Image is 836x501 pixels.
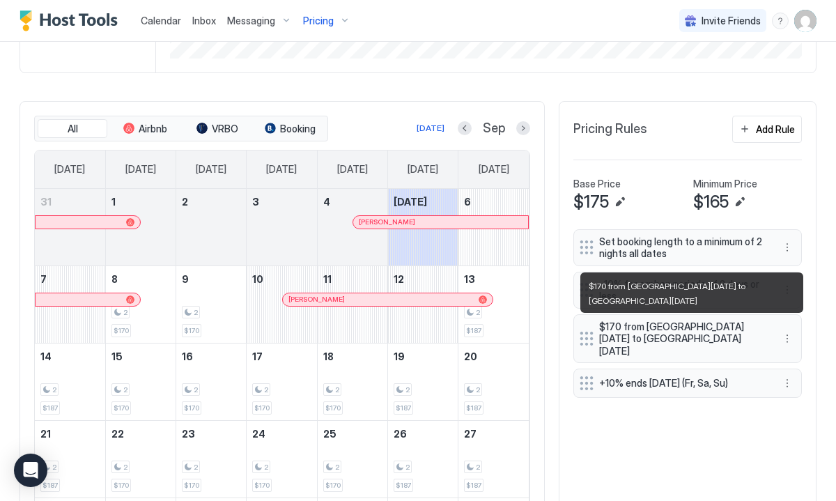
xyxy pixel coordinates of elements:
[458,344,529,369] a: September 20, 2025
[288,295,345,304] span: [PERSON_NAME]
[106,344,176,369] a: September 15, 2025
[323,428,336,440] span: 25
[599,377,765,390] span: +10% ends [DATE] (Fr, Sa, Su)
[111,151,170,188] a: Monday
[388,344,458,369] a: September 19, 2025
[105,420,176,498] td: September 22, 2025
[35,266,105,292] a: September 7, 2025
[317,343,387,420] td: September 18, 2025
[731,194,748,210] button: Edit
[476,463,480,472] span: 2
[106,189,176,215] a: September 1, 2025
[35,421,105,447] a: September 21, 2025
[42,481,58,490] span: $187
[196,163,226,176] span: [DATE]
[612,194,628,210] button: Edit
[184,403,199,413] span: $170
[458,266,529,292] a: September 13, 2025
[247,343,317,420] td: September 17, 2025
[516,121,530,135] button: Next month
[182,350,193,362] span: 16
[415,120,447,137] button: [DATE]
[123,385,127,394] span: 2
[394,196,427,208] span: [DATE]
[464,350,477,362] span: 20
[599,321,765,357] span: $170 from [GEOGRAPHIC_DATA][DATE] to [GEOGRAPHIC_DATA][DATE]
[323,273,332,285] span: 11
[479,163,509,176] span: [DATE]
[732,116,802,143] button: Add Rule
[35,265,105,343] td: September 7, 2025
[40,273,47,285] span: 7
[465,151,523,188] a: Saturday
[325,481,341,490] span: $170
[182,273,189,285] span: 9
[123,308,127,317] span: 2
[106,421,176,447] a: September 22, 2025
[105,265,176,343] td: September 8, 2025
[139,123,167,135] span: Airbnb
[40,350,52,362] span: 14
[35,420,105,498] td: September 21, 2025
[252,151,311,188] a: Wednesday
[323,350,334,362] span: 18
[105,343,176,420] td: September 15, 2025
[280,123,316,135] span: Booking
[176,266,246,292] a: September 9, 2025
[182,428,195,440] span: 23
[318,266,387,292] a: September 11, 2025
[141,13,181,28] a: Calendar
[317,420,387,498] td: September 25, 2025
[323,196,330,208] span: 4
[38,119,107,139] button: All
[176,189,246,215] a: September 2, 2025
[176,189,247,266] td: September 2, 2025
[254,403,270,413] span: $170
[318,189,387,215] a: September 4, 2025
[756,122,795,137] div: Add Rule
[387,265,458,343] td: September 12, 2025
[323,151,382,188] a: Thursday
[192,13,216,28] a: Inbox
[318,421,387,447] a: September 25, 2025
[359,217,415,226] span: [PERSON_NAME]
[458,343,529,420] td: September 20, 2025
[252,428,265,440] span: 24
[408,163,438,176] span: [DATE]
[34,116,328,142] div: tab-group
[176,343,247,420] td: September 16, 2025
[35,189,105,266] td: August 31, 2025
[388,421,458,447] a: September 26, 2025
[176,421,246,447] a: September 23, 2025
[573,192,609,213] span: $175
[458,121,472,135] button: Previous month
[303,15,334,27] span: Pricing
[325,403,341,413] span: $170
[111,273,118,285] span: 8
[14,454,47,487] div: Open Intercom Messenger
[476,385,480,394] span: 2
[476,308,480,317] span: 2
[20,10,124,31] div: Host Tools Logo
[464,428,477,440] span: 27
[182,196,188,208] span: 2
[405,463,410,472] span: 2
[779,239,796,256] div: menu
[458,420,529,498] td: September 27, 2025
[417,122,444,134] div: [DATE]
[318,344,387,369] a: September 18, 2025
[483,121,505,137] span: Sep
[52,463,56,472] span: 2
[111,428,124,440] span: 22
[394,273,404,285] span: 12
[337,163,368,176] span: [DATE]
[40,196,52,208] span: 31
[466,403,481,413] span: $187
[599,236,765,260] span: Set booking length to a minimum of 2 nights all dates
[264,463,268,472] span: 2
[254,481,270,490] span: $170
[317,189,387,266] td: September 4, 2025
[114,481,129,490] span: $170
[35,189,105,215] a: August 31, 2025
[396,403,411,413] span: $187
